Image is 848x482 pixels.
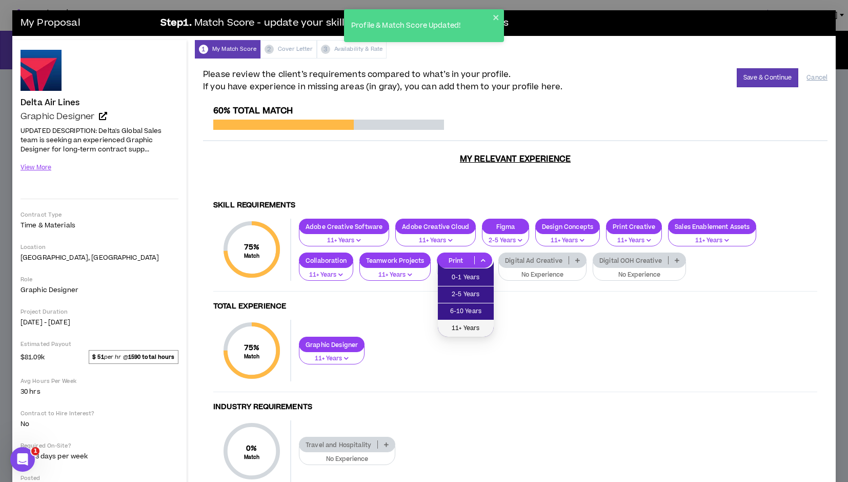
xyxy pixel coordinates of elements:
span: per hr @ [89,350,178,363]
p: Travel and Hospitality [299,441,377,449]
p: 11+ Years [366,271,424,280]
h3: My Proposal [21,13,154,33]
small: Match [244,253,260,260]
span: 1 [199,45,208,54]
p: 11+ Years [542,236,593,245]
button: 11+ Years [299,262,353,281]
p: No Experience [505,271,580,280]
button: 11+ Years [395,227,476,247]
h4: Delta Air Lines [21,98,79,107]
span: 75 % [244,342,260,353]
button: View More [21,159,51,177]
p: No [21,419,178,429]
p: 2-5 Years [489,236,522,245]
span: Graphic Designer [21,110,95,123]
button: close [493,13,500,22]
p: Required On-Site? [21,442,178,450]
p: Location [21,243,178,251]
h4: Industry Requirements [213,402,817,412]
p: 11+ Years [402,236,469,245]
p: Estimated Payout [21,340,178,348]
p: Collaboration [299,257,353,264]
p: 11+ Years [306,354,358,363]
a: Graphic Designer [21,111,178,122]
span: 11+ Years [444,323,488,334]
span: 0 % [244,443,260,454]
span: 2-5 Years [444,289,488,300]
p: Role [21,276,178,283]
button: 11+ Years [606,227,662,247]
p: Print Creative [607,223,661,230]
button: 11+ Years [535,227,600,247]
p: Graphic Designer [299,341,364,349]
h3: My Relevant Experience [203,154,827,190]
p: Design Concepts [536,223,599,230]
p: Yes, 3 days per week [21,452,178,461]
p: No Experience [306,455,389,464]
p: 30 hrs [21,387,178,396]
h4: Skill Requirements [213,201,817,210]
p: Figma [482,223,529,230]
iframe: Intercom live chat [10,447,35,472]
span: 1 [31,447,39,455]
span: 60% Total Match [213,105,293,117]
span: $81.09k [21,351,45,363]
p: 11+ Years [306,271,347,280]
span: Graphic Designer [21,285,78,295]
span: 0-1 Years [444,272,488,283]
p: [DATE] - [DATE] [21,318,178,327]
p: Contract Type [21,211,178,219]
strong: 1590 total hours [128,353,175,361]
button: Cancel [806,69,827,87]
div: Profile & Match Score Updated! [348,17,493,34]
small: Match [244,353,260,360]
span: Please review the client’s requirements compared to what’s in your profile. If you have experienc... [203,68,562,93]
button: No Experience [299,446,395,466]
p: Print [437,257,474,264]
small: Match [244,454,260,461]
h4: Total Experience [213,302,817,312]
strong: $ 51 [92,353,104,361]
button: No Experience [498,262,587,281]
span: 6-10 Years [444,306,488,317]
p: Digital Ad Creative [499,257,569,264]
p: No Experience [599,271,679,280]
div: My Match Score [195,40,260,59]
button: 2-5 Years [482,227,529,247]
p: Avg Hours Per Week [21,377,178,385]
p: Contract to Hire Interest? [21,410,178,417]
p: Teamwork Projects [360,257,430,264]
p: Posted [21,474,178,482]
span: 75 % [244,242,260,253]
p: 11+ Years [306,236,382,245]
p: 11+ Years [675,236,750,245]
p: Sales Enablement Assets [669,223,756,230]
p: 11+ Years [613,236,655,245]
p: Adobe Creative Cloud [396,223,475,230]
p: Digital OOH Creative [593,257,668,264]
span: Match Score - update your skills based upon client project needs [194,16,509,31]
p: Adobe Creative Software [299,223,389,230]
button: No Experience [593,262,686,281]
p: [GEOGRAPHIC_DATA], [GEOGRAPHIC_DATA] [21,253,178,262]
button: 11+ Years [299,345,365,365]
button: 11+ Years [359,262,431,281]
b: Step 1 . [160,16,192,31]
button: Save & Continue [737,68,799,87]
button: 11+ Years [299,227,389,247]
p: UPDATED DESCRIPTION: Delta's Global Sales team is seeking an experienced Graphic Designer for lon... [21,125,178,155]
p: Project Duration [21,308,178,316]
p: Time & Materials [21,221,178,230]
button: 11+ Years [668,227,756,247]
